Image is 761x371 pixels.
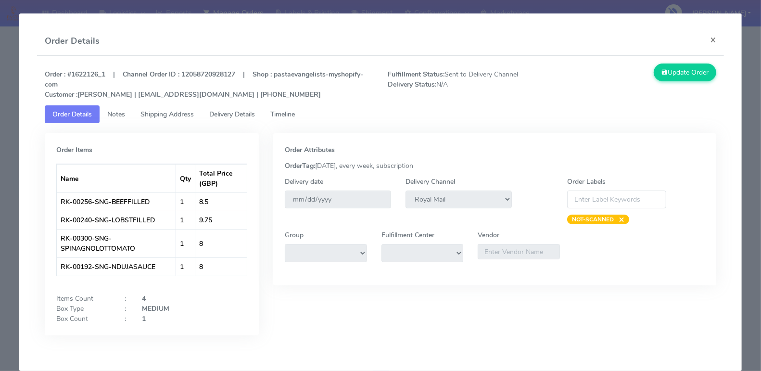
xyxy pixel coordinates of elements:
div: Box Count [49,314,117,324]
td: 1 [176,211,195,229]
label: Group [285,230,304,240]
strong: 4 [142,294,146,303]
strong: Order Attributes [285,145,335,154]
label: Delivery Channel [406,177,455,187]
button: Update Order [654,64,716,81]
label: Fulfillment Center [381,230,434,240]
span: × [614,215,624,224]
strong: Delivery Status: [388,80,436,89]
span: Sent to Delivery Channel N/A [380,69,552,100]
div: : [118,294,135,304]
td: RK-00192-SNG-NDUJASAUCE [57,257,176,276]
td: 8 [195,257,247,276]
div: : [118,304,135,314]
ul: Tabs [45,105,716,123]
span: Notes [107,110,125,119]
td: RK-00300-SNG-SPINAGNOLOTTOMATO [57,229,176,257]
td: 8 [195,229,247,257]
td: 9.75 [195,211,247,229]
strong: Customer : [45,90,77,99]
strong: Order Items [56,145,92,154]
strong: Order : #1622126_1 | Channel Order ID : 12058720928127 | Shop : pastaevangelists-myshopify-com [P... [45,70,363,99]
strong: NOT-SCANNED [572,216,614,223]
div: Items Count [49,294,117,304]
td: RK-00240-SNG-LOBSTFILLED [57,211,176,229]
strong: Fulfillment Status: [388,70,444,79]
button: Close [702,27,724,52]
td: RK-00256-SNG-BEEFFILLED [57,192,176,211]
div: : [118,314,135,324]
input: Enter Label Keywords [567,191,666,208]
span: Shipping Address [140,110,194,119]
input: Enter Vendor Name [478,244,560,259]
label: Order Labels [567,177,606,187]
span: Timeline [270,110,295,119]
h4: Order Details [45,35,100,48]
strong: MEDIUM [142,304,169,313]
th: Name [57,164,176,192]
label: Delivery date [285,177,323,187]
td: 8.5 [195,192,247,211]
td: 1 [176,229,195,257]
div: [DATE], every week, subscription [278,161,711,171]
label: Vendor [478,230,499,240]
strong: OrderTag: [285,161,315,170]
span: Delivery Details [209,110,255,119]
td: 1 [176,257,195,276]
th: Qty [176,164,195,192]
div: Box Type [49,304,117,314]
td: 1 [176,192,195,211]
th: Total Price (GBP) [195,164,247,192]
span: Order Details [52,110,92,119]
strong: 1 [142,314,146,323]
